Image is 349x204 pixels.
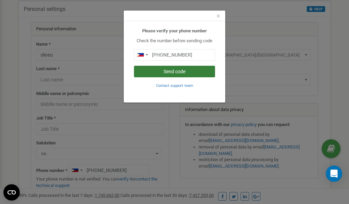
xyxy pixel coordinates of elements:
b: Please verify your phone number [142,28,207,33]
div: Open Intercom Messenger [326,166,342,182]
button: Close [216,13,220,20]
button: Send code [134,66,215,77]
div: Telephone country code [134,49,150,60]
span: × [216,12,220,20]
button: Open CMP widget [3,184,20,201]
input: 0905 123 4567 [134,49,215,61]
p: Check the number before sending code [134,38,215,44]
a: Contact support team [156,83,193,88]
